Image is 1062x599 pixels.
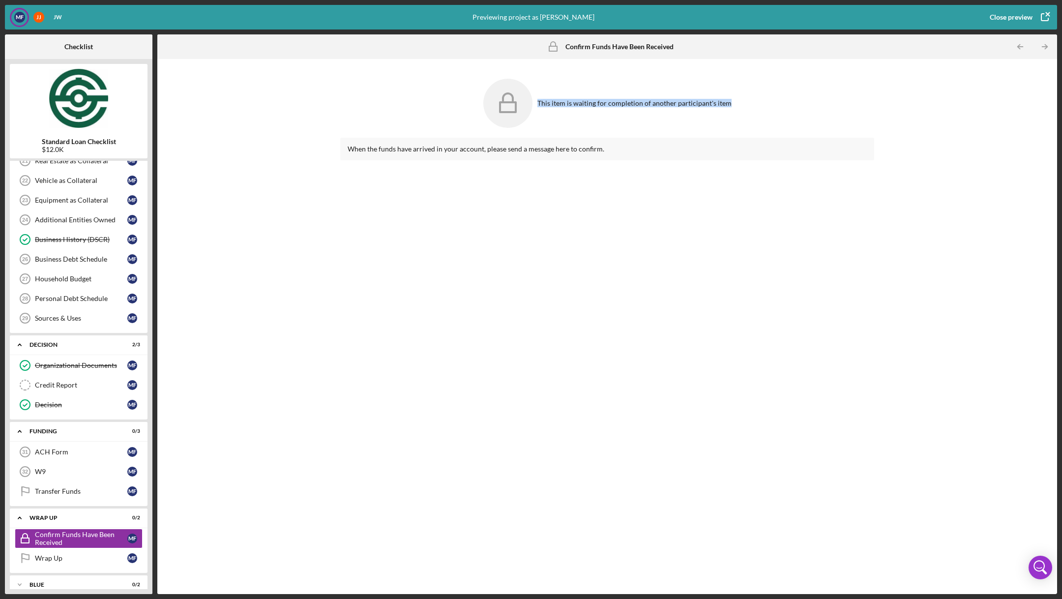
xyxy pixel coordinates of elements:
[127,235,137,244] div: M F
[22,276,28,282] tspan: 27
[122,342,140,348] div: 2 / 3
[53,12,63,23] div: J W
[122,582,140,588] div: 0 / 2
[35,177,127,184] div: Vehicle as Collateral
[127,400,137,410] div: M F
[22,469,28,475] tspan: 32
[35,361,127,369] div: Organizational Documents
[127,380,137,390] div: M F
[35,314,127,322] div: Sources & Uses
[42,146,116,153] div: $12.0K
[35,216,127,224] div: Additional Entities Owned
[10,69,147,128] img: Product logo
[127,274,137,284] div: M F
[29,515,116,521] div: Wrap up
[127,215,137,225] div: M F
[35,468,127,476] div: W9
[1029,556,1052,579] div: Open Intercom Messenger
[22,315,28,321] tspan: 29
[35,275,127,283] div: Household Budget
[29,428,116,434] div: Funding
[127,553,137,563] div: M F
[127,360,137,370] div: M F
[35,255,127,263] div: Business Debt Schedule
[22,449,28,455] tspan: 31
[35,531,127,546] div: Confirm Funds Have Been Received
[472,5,594,30] div: Previewing project as [PERSON_NAME]
[565,43,674,51] b: Confirm Funds Have Been Received
[127,254,137,264] div: M F
[537,99,732,107] div: This item is waiting for completion of another participant's item
[35,487,127,495] div: Transfer Funds
[22,217,29,223] tspan: 24
[35,236,127,243] div: Business History (DSCR)
[127,156,137,166] div: M F
[127,195,137,205] div: M F
[29,342,116,348] div: Decision
[35,401,127,409] div: Decision
[35,196,127,204] div: Equipment as Collateral
[35,157,127,165] div: Real Estate as Collateral
[127,447,137,457] div: M F
[127,486,137,496] div: M F
[348,145,867,153] div: When the funds have arrived in your account, please send a message here to confirm.
[22,178,28,183] tspan: 22
[35,554,127,562] div: Wrap Up
[64,43,93,51] b: Checklist
[22,197,28,203] tspan: 23
[29,582,116,588] div: blue
[122,428,140,434] div: 0 / 3
[35,448,127,456] div: ACH Form
[35,295,127,302] div: Personal Debt Schedule
[127,313,137,323] div: M F
[990,7,1032,27] div: Close preview
[127,176,137,185] div: M F
[127,294,137,303] div: M F
[22,158,28,164] tspan: 21
[127,467,137,477] div: M F
[122,515,140,521] div: 0 / 2
[22,256,28,262] tspan: 26
[42,138,116,146] b: Standard Loan Checklist
[35,381,127,389] div: Credit Report
[22,296,28,301] tspan: 28
[33,12,44,23] div: J J
[14,12,25,23] div: M F
[127,534,137,543] div: M F
[980,7,1057,27] button: Close preview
